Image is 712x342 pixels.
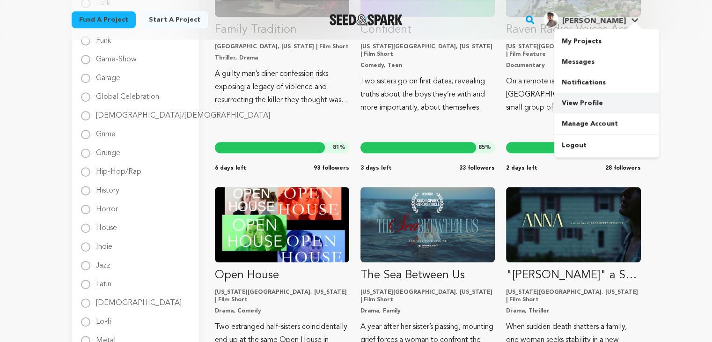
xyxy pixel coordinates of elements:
a: My Projects [554,31,659,52]
span: [PERSON_NAME] [562,17,625,25]
label: Indie [96,236,112,251]
span: 33 followers [459,164,495,172]
label: [DEMOGRAPHIC_DATA] [96,292,182,307]
label: [DEMOGRAPHIC_DATA]/[DEMOGRAPHIC_DATA] [96,104,270,119]
p: Comedy, Teen [360,62,495,69]
label: Hip-Hop/Rap [96,161,141,176]
label: Grime [96,123,116,138]
label: Lo-fi [96,311,111,326]
img: 496ea2a300aa1bdf.jpg [543,12,558,27]
p: [US_STATE][GEOGRAPHIC_DATA], [US_STATE] | Film Short [360,289,495,304]
a: Start a project [141,11,208,28]
span: 3 days left [360,164,392,172]
p: Open House [215,268,349,283]
label: Horror [96,198,118,213]
p: [US_STATE][GEOGRAPHIC_DATA], [US_STATE] | Film Feature [506,43,640,58]
label: Grunge [96,142,120,157]
p: [GEOGRAPHIC_DATA], [US_STATE] | Film Short [215,43,349,51]
a: Niladri S.'s Profile [542,10,640,27]
a: Seed&Spark Homepage [330,14,403,25]
span: % [333,144,345,151]
span: % [478,144,491,151]
img: Seed&Spark Logo Dark Mode [330,14,403,25]
p: On a remote island in [GEOGRAPHIC_DATA][US_STATE], a small group of determined locals launch a pu... [506,75,640,114]
p: Thriller, Drama [215,54,349,62]
a: Manage Account [554,113,659,134]
span: 81 [333,145,339,150]
p: Drama, Family [360,307,495,315]
p: Documentary [506,62,640,69]
p: [US_STATE][GEOGRAPHIC_DATA], [US_STATE] | Film Short [506,289,640,304]
label: Game-Show [96,48,137,63]
a: Fund a project [72,11,136,28]
a: Notifications [554,72,659,93]
span: 28 followers [605,164,641,172]
label: History [96,179,119,194]
p: Drama, Thriller [506,307,640,315]
a: Logout [554,135,659,156]
label: Jazz [96,254,110,269]
span: 85 [478,145,485,150]
label: Garage [96,67,120,82]
label: House [96,217,117,232]
p: Drama, Comedy [215,307,349,315]
div: Niladri S.'s Profile [543,12,625,27]
span: Niladri S.'s Profile [542,10,640,30]
a: Messages [554,52,659,72]
p: [US_STATE][GEOGRAPHIC_DATA], [US_STATE] | Film Short [215,289,349,304]
p: A guilty man’s diner confession risks exposing a legacy of violence and resurrecting the killer t... [215,67,349,107]
label: Global Celebration [96,86,159,101]
span: 93 followers [314,164,349,172]
p: The Sea Between Us [360,268,495,283]
label: Latin [96,273,111,288]
p: Two sisters go on first dates, revealing truths about the boys they’re with and more importantly,... [360,75,495,114]
span: 6 days left [215,164,246,172]
span: 2 days left [506,164,537,172]
p: [US_STATE][GEOGRAPHIC_DATA], [US_STATE] | Film Short [360,43,495,58]
a: View Profile [554,93,659,113]
p: "[PERSON_NAME]" a Short Film by [PERSON_NAME] [506,268,640,283]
